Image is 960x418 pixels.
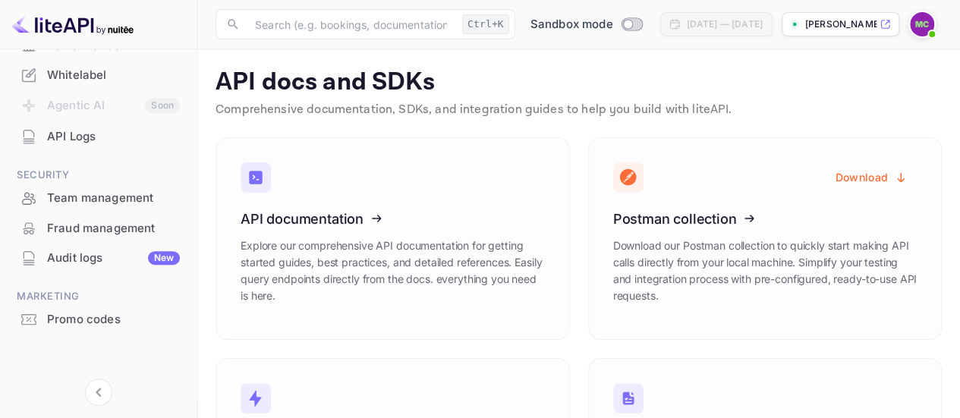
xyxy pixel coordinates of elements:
a: API Logs [9,122,187,150]
a: Team management [9,184,187,212]
div: API Logs [47,128,180,146]
img: Mirjana Cale [910,12,934,36]
div: Audit logs [47,250,180,267]
div: [DATE] — [DATE] [687,17,763,31]
span: Security [9,167,187,184]
div: Promo codes [9,305,187,335]
h3: API documentation [241,211,545,227]
div: API Logs [9,122,187,152]
p: Comprehensive documentation, SDKs, and integration guides to help you build with liteAPI. [216,101,942,119]
p: Explore our comprehensive API documentation for getting started guides, best practices, and detai... [241,237,545,304]
div: Team management [9,184,187,213]
a: Whitelabel [9,61,187,89]
p: API docs and SDKs [216,68,942,98]
a: Audit logsNew [9,244,187,272]
a: API documentationExplore our comprehensive API documentation for getting started guides, best pra... [216,137,570,340]
div: Switch to Production mode [524,16,648,33]
input: Search (e.g. bookings, documentation) [246,9,456,39]
div: Team management [47,190,180,207]
div: Ctrl+K [462,14,509,34]
div: Whitelabel [9,61,187,90]
img: LiteAPI logo [12,12,134,36]
a: Promo codes [9,305,187,333]
button: Collapse navigation [85,379,112,406]
button: Download [826,162,917,192]
p: [PERSON_NAME]-yzr8s.nui... [805,17,877,31]
div: Fraud management [47,220,180,237]
div: Promo codes [47,311,180,328]
a: Performance [9,31,187,59]
a: Fraud management [9,214,187,242]
p: Download our Postman collection to quickly start making API calls directly from your local machin... [613,237,918,304]
span: Sandbox mode [530,16,613,33]
div: Audit logsNew [9,244,187,273]
div: Whitelabel [47,67,180,84]
h3: Postman collection [613,211,918,227]
span: Marketing [9,288,187,305]
div: Fraud management [9,214,187,244]
div: New [148,251,180,265]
